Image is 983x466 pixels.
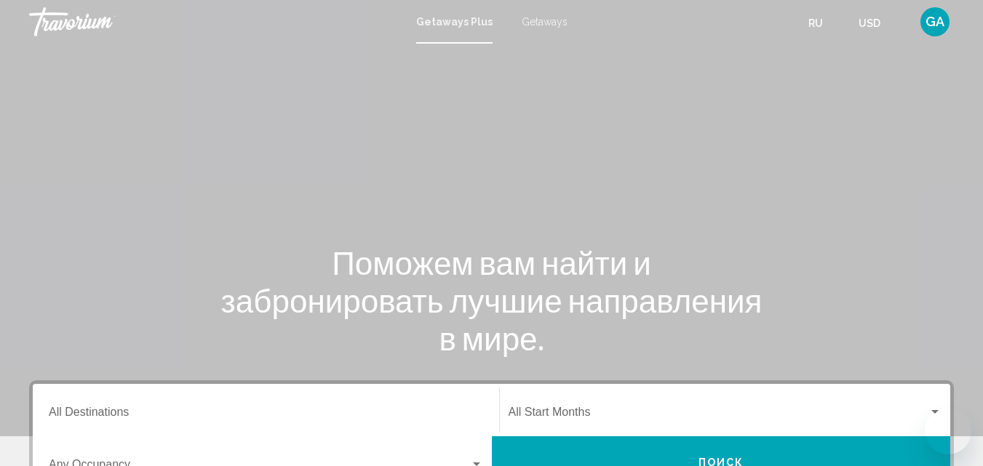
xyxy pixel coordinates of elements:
button: Change language [808,12,837,33]
a: Getaways [522,16,568,28]
a: Travorium [29,7,402,36]
h1: Поможем вам найти и забронировать лучшие направления в мире. [219,244,765,357]
button: Change currency [859,12,894,33]
span: USD [859,17,880,29]
button: User Menu [916,7,954,37]
a: Getaways Plus [416,16,493,28]
iframe: Кнопка запуска окна обмена сообщениями [925,408,971,454]
span: ru [808,17,823,29]
span: GA [926,15,944,29]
